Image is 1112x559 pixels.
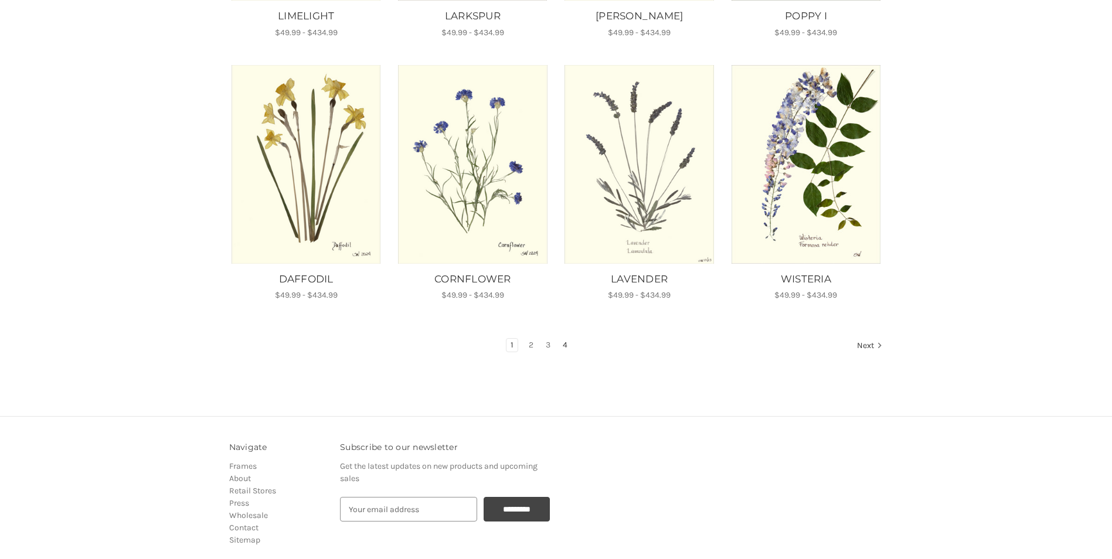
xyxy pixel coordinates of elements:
[774,290,837,300] span: $49.99 - $434.99
[229,535,260,545] a: Sitemap
[559,339,572,352] a: Page 4 of 4
[441,28,504,38] span: $49.99 - $434.99
[441,290,504,300] span: $49.99 - $434.99
[396,9,550,24] a: LARKSPUR, Price range from $49.99 to $434.99
[562,9,716,24] a: VERONICA, Price range from $49.99 to $434.99
[729,272,883,287] a: WISTERIA, Price range from $49.99 to $434.99
[397,65,548,264] img: Unframed
[231,65,382,264] a: DAFFODIL, Price range from $49.99 to $434.99
[397,65,548,264] a: CORNFLOWER, Price range from $49.99 to $434.99
[340,441,550,454] h3: Subscribe to our newsletter
[853,339,883,354] a: Next
[396,272,550,287] a: CORNFLOWER, Price range from $49.99 to $434.99
[730,65,881,264] a: WISTERIA, Price range from $49.99 to $434.99
[729,9,883,24] a: POPPY I, Price range from $49.99 to $434.99
[229,338,883,355] nav: pagination
[340,460,550,485] p: Get the latest updates on new products and upcoming sales
[562,272,716,287] a: LAVENDER, Price range from $49.99 to $434.99
[608,28,671,38] span: $49.99 - $434.99
[229,498,249,508] a: Press
[229,461,257,471] a: Frames
[229,510,268,520] a: Wholesale
[229,473,251,483] a: About
[275,290,338,300] span: $49.99 - $434.99
[275,28,338,38] span: $49.99 - $434.99
[774,28,837,38] span: $49.99 - $434.99
[231,65,382,264] img: Unframed
[229,9,383,24] a: LIMELIGHT, Price range from $49.99 to $434.99
[730,65,881,264] img: Unframed
[340,497,477,521] input: Your email address
[564,65,715,264] a: LAVENDER, Price range from $49.99 to $434.99
[542,339,555,352] a: Page 3 of 4
[608,290,671,300] span: $49.99 - $434.99
[564,65,715,264] img: Unframed
[506,339,518,352] a: Page 1 of 4
[525,339,538,352] a: Page 2 of 4
[229,523,259,533] a: Contact
[229,272,383,287] a: DAFFODIL, Price range from $49.99 to $434.99
[229,486,276,496] a: Retail Stores
[229,441,328,454] h3: Navigate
